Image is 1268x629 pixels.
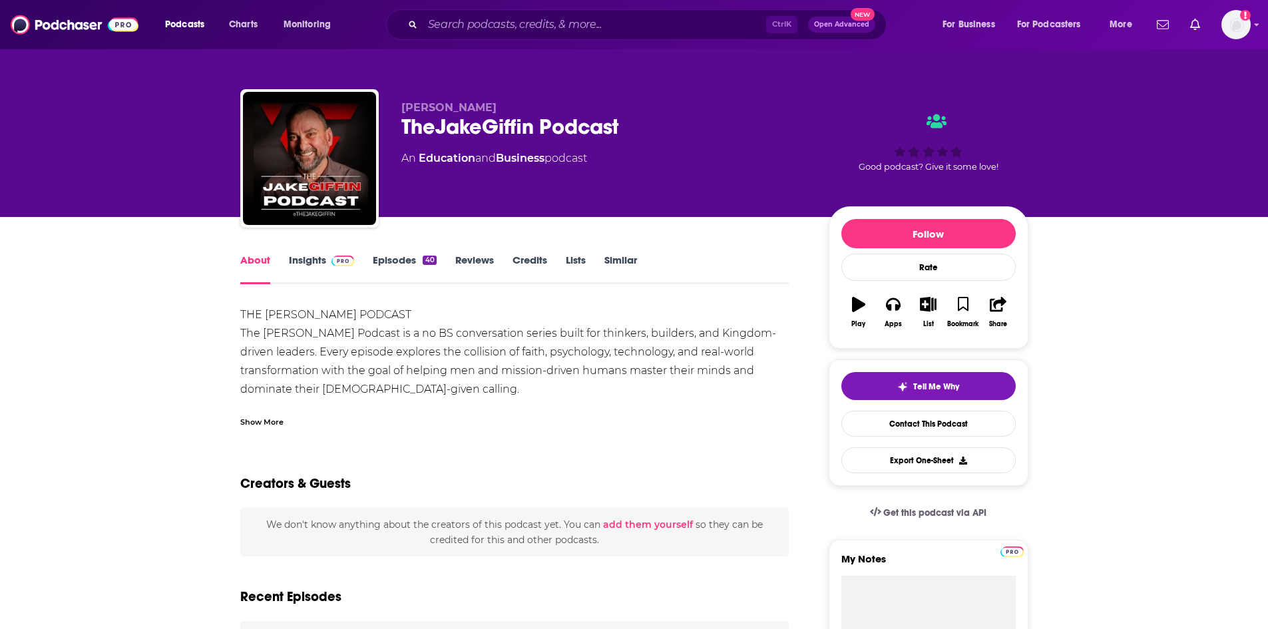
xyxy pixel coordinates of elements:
[897,381,908,392] img: tell me why sparkle
[841,552,1016,576] label: My Notes
[331,256,355,266] img: Podchaser Pro
[859,162,998,172] span: Good podcast? Give it some love!
[989,320,1007,328] div: Share
[883,507,986,519] span: Get this podcast via API
[947,320,978,328] div: Bookmark
[814,21,869,28] span: Open Advanced
[1017,15,1081,34] span: For Podcasters
[1110,15,1132,34] span: More
[829,101,1028,184] div: Good podcast? Give it some love!
[475,152,496,164] span: and
[851,8,875,21] span: New
[513,254,547,284] a: Credits
[243,92,376,225] img: TheJakeGiffin Podcast
[841,254,1016,281] div: Rate
[1221,10,1251,39] button: Show profile menu
[240,254,270,284] a: About
[1240,10,1251,21] svg: Add a profile image
[401,101,497,114] span: [PERSON_NAME]
[373,254,436,284] a: Episodes40
[423,256,436,265] div: 40
[946,288,980,336] button: Bookmark
[943,15,995,34] span: For Business
[1000,544,1024,557] a: Pro website
[566,254,586,284] a: Lists
[399,9,899,40] div: Search podcasts, credits, & more...
[229,15,258,34] span: Charts
[851,320,865,328] div: Play
[604,254,637,284] a: Similar
[841,411,1016,437] a: Contact This Podcast
[885,320,902,328] div: Apps
[156,14,222,35] button: open menu
[401,150,587,166] div: An podcast
[1100,14,1149,35] button: open menu
[913,381,959,392] span: Tell Me Why
[1152,13,1174,36] a: Show notifications dropdown
[876,288,911,336] button: Apps
[423,14,766,35] input: Search podcasts, credits, & more...
[1221,10,1251,39] span: Logged in as luilaking
[923,320,934,328] div: List
[841,219,1016,248] button: Follow
[284,15,331,34] span: Monitoring
[1000,546,1024,557] img: Podchaser Pro
[11,12,138,37] img: Podchaser - Follow, Share and Rate Podcasts
[808,17,875,33] button: Open AdvancedNew
[240,588,341,605] h2: Recent Episodes
[911,288,945,336] button: List
[274,14,348,35] button: open menu
[1221,10,1251,39] img: User Profile
[419,152,475,164] a: Education
[841,372,1016,400] button: tell me why sparkleTell Me Why
[766,16,797,33] span: Ctrl K
[220,14,266,35] a: Charts
[933,14,1012,35] button: open menu
[603,519,693,530] button: add them yourself
[289,254,355,284] a: InsightsPodchaser Pro
[240,475,351,492] h2: Creators & Guests
[1008,14,1100,35] button: open menu
[1185,13,1205,36] a: Show notifications dropdown
[165,15,204,34] span: Podcasts
[841,447,1016,473] button: Export One-Sheet
[496,152,544,164] a: Business
[859,497,998,529] a: Get this podcast via API
[455,254,494,284] a: Reviews
[841,288,876,336] button: Play
[266,519,763,545] span: We don't know anything about the creators of this podcast yet . You can so they can be credited f...
[980,288,1015,336] button: Share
